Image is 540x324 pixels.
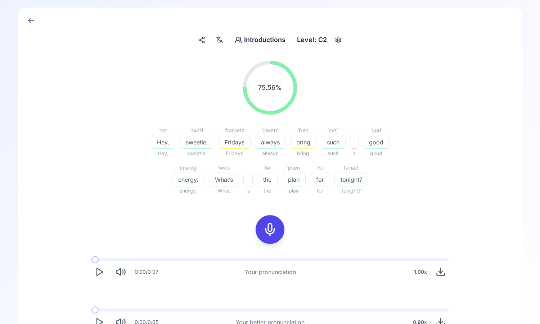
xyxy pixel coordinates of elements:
[244,35,285,45] span: Introductions
[180,138,214,147] span: sweetie,
[321,138,345,147] span: such
[255,138,285,147] span: always
[172,175,204,184] span: energy.
[433,264,449,280] button: Download audio
[335,175,368,184] span: tonight?
[151,135,175,149] button: Hey,
[334,172,368,186] button: tonight?
[172,172,204,186] button: energy.
[209,186,239,195] span: What
[294,33,344,46] button: Level: C2
[257,163,278,172] div: ðə
[258,83,282,93] span: 75.56 %
[321,149,346,158] span: such
[209,175,239,184] span: What’s
[172,186,204,195] span: energy.
[282,163,306,172] div: ˈplæn
[180,126,214,135] div: ˈswiːti
[334,163,368,172] div: təˈnaɪt
[209,172,239,186] button: What’s
[257,172,278,186] button: the
[290,126,316,135] div: ˈbɹɪŋ
[310,175,330,184] span: for
[151,149,175,158] span: Hey,
[350,149,359,158] span: a
[282,175,305,184] span: plan
[113,264,129,280] button: Mute
[310,163,330,172] div: ˈfɔɹ
[219,135,251,149] button: Fridays
[411,265,430,279] div: 1.00 x
[291,138,316,147] span: bring
[257,186,278,195] span: the
[180,149,214,158] span: sweetie.
[282,172,306,186] button: plan
[310,172,330,186] button: for
[334,186,368,195] span: tonight?
[219,138,250,147] span: Fridays
[255,135,286,149] button: always
[257,175,277,184] span: the
[363,126,390,135] div: ˈɡʊd
[310,186,330,195] span: for
[219,149,251,158] span: Fridays
[135,268,158,276] div: 0:00 / 0:07
[243,186,253,195] span: is
[255,149,286,158] span: always
[290,149,316,158] span: bring
[232,33,288,46] button: Introductions
[294,33,330,46] div: Level: C2
[255,126,286,135] div: ˈɔlweɪz
[151,138,175,147] span: Hey,
[209,163,239,172] div: ˈwʌts
[363,135,390,149] button: good
[151,126,175,135] div: ˈheɪ
[91,264,107,280] button: Play
[321,126,346,135] div: ˈsʌtʃ
[219,126,251,135] div: ˈfraɪdeɪz
[172,163,204,172] div: ˈɛnɚdʒi
[363,138,389,147] span: good
[363,149,390,158] span: good
[321,135,346,149] button: such
[180,135,214,149] button: sweetie,
[290,135,316,149] button: bring
[244,268,296,276] div: Your pronunciation
[282,186,306,195] span: plan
